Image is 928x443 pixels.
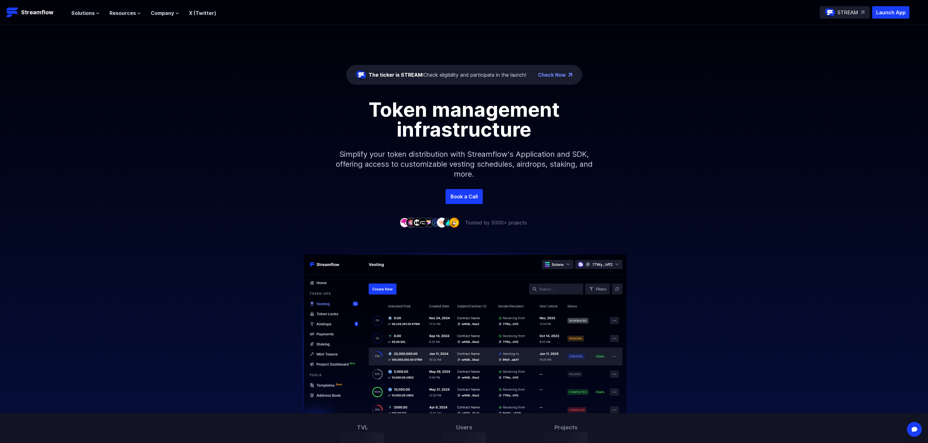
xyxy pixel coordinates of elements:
[400,218,410,227] img: company-1
[424,218,434,227] img: company-5
[861,11,864,14] img: top-right-arrow.svg
[446,189,483,204] a: Book a Call
[418,218,428,227] img: company-4
[6,6,65,19] a: Streamflow
[110,9,141,17] button: Resources
[151,9,174,17] span: Company
[465,219,527,226] p: Trusted by 5000+ projects
[71,9,95,17] span: Solutions
[872,6,909,19] button: Launch App
[449,218,459,227] img: company-9
[442,423,486,432] h3: Users
[437,218,447,227] img: company-7
[341,423,384,432] h3: TVL
[266,253,663,413] img: Hero Image
[837,9,858,16] p: STREAM
[406,218,416,227] img: company-2
[825,7,835,17] img: streamflow-logo-circle.png
[431,218,441,227] img: company-6
[6,6,19,19] img: Streamflow Logo
[110,9,136,17] span: Resources
[412,218,422,227] img: company-3
[538,71,566,79] a: Check Now
[443,218,453,227] img: company-8
[544,423,588,432] h3: Projects
[21,8,53,17] p: Streamflow
[907,422,922,437] div: Open Intercom Messenger
[325,100,604,139] h1: Token management infrastructure
[369,72,424,78] span: The ticker is STREAM:
[189,10,216,16] a: X (Twitter)
[568,73,572,77] img: top-right-arrow.png
[356,70,366,80] img: streamflow-logo-circle.png
[331,139,598,189] p: Simplify your token distribution with Streamflow's Application and SDK, offering access to custom...
[369,71,526,79] div: Check eligibility and participate in the launch!
[71,9,100,17] button: Solutions
[151,9,179,17] button: Company
[820,6,870,19] a: STREAM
